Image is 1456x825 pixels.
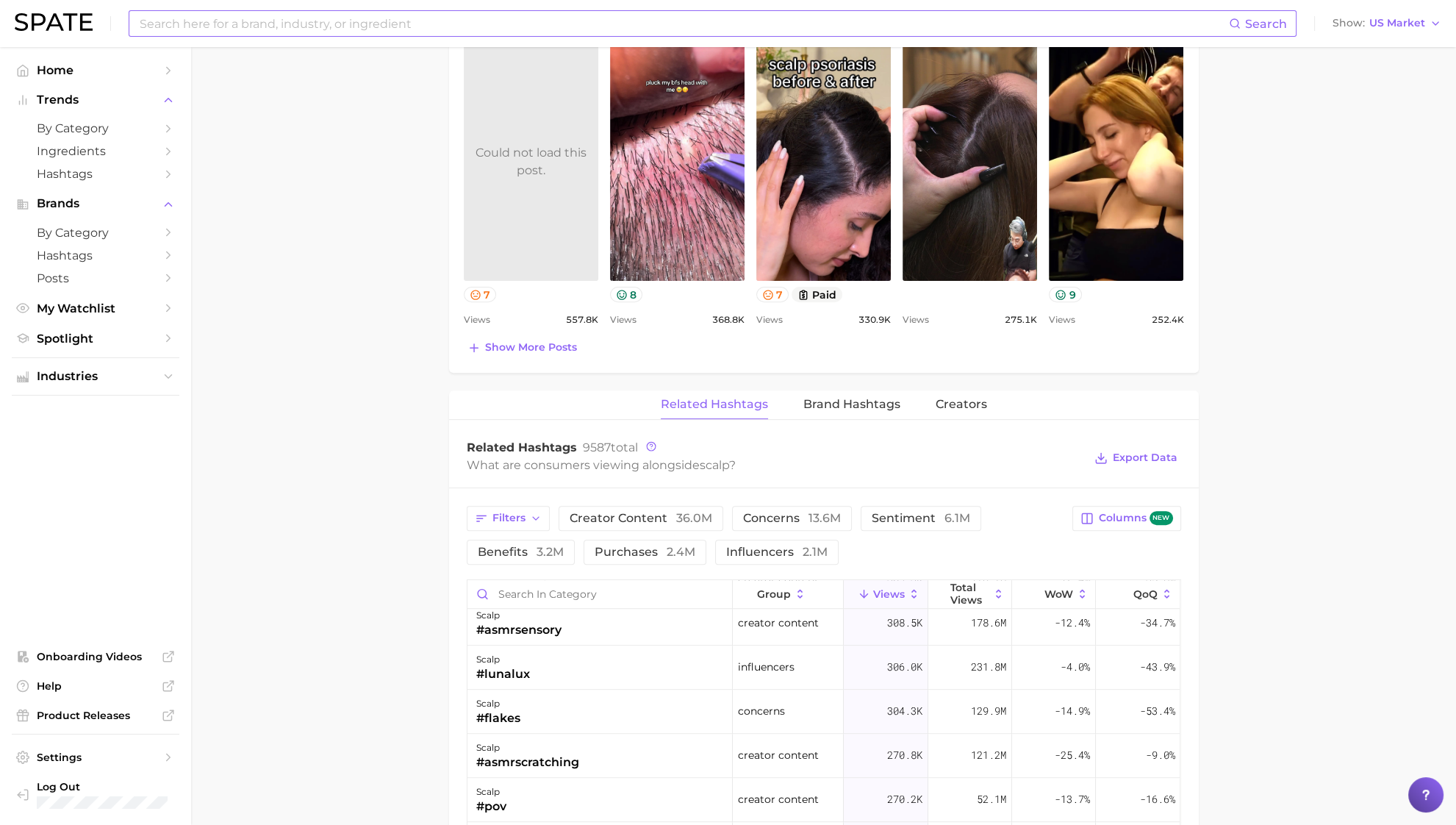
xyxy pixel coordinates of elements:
[467,778,1180,822] button: scalp#povcreator content270.2k52.1m-13.7%-16.6%
[887,614,922,632] span: 308.5k
[661,398,768,411] span: Related Hashtags
[944,511,970,525] span: 6.1m
[476,651,530,668] div: scalp
[1096,580,1180,609] button: QoQ
[464,311,490,329] span: Views
[936,398,987,411] span: Creators
[37,271,154,285] span: Posts
[583,440,611,454] span: 9587
[570,512,712,524] span: creator content
[712,311,745,329] span: 368.8k
[1091,448,1180,468] button: Export Data
[610,311,636,329] span: Views
[15,13,93,31] img: SPATE
[12,365,179,387] button: Industries
[1113,451,1177,464] span: Export Data
[971,702,1006,720] span: 129.9m
[12,776,179,813] a: Log out. Currently logged in with e-mail hslocum@essentialingredients.com.
[37,370,154,383] span: Industries
[1055,746,1090,764] span: -25.4%
[1049,311,1075,329] span: Views
[12,297,179,320] a: My Watchlist
[464,144,598,179] div: Could not load this post.
[37,751,154,764] span: Settings
[476,754,579,771] div: #asmrscratching
[887,658,922,676] span: 306.0k
[1139,614,1175,632] span: -34.7%
[971,614,1006,632] span: 178.6m
[37,679,154,693] span: Help
[12,244,179,267] a: Hashtags
[12,327,179,350] a: Spotlight
[476,710,520,727] div: #flakes
[537,545,564,559] span: 3.2m
[37,167,154,181] span: Hashtags
[1145,746,1175,764] span: -9.0%
[476,607,562,624] div: scalp
[485,341,577,354] span: Show more posts
[726,546,828,558] span: influencers
[1150,511,1173,525] span: new
[467,734,1180,778] button: scalp#asmrscratchingcreator content270.8k121.2m-25.4%-9.0%
[887,790,922,808] span: 270.2k
[1055,614,1090,632] span: -12.4%
[12,675,179,697] a: Help
[37,650,154,663] span: Onboarding Videos
[803,545,828,559] span: 2.1m
[1151,311,1183,329] span: 252.4k
[467,601,1180,646] button: scalp#asmrsensorycreator content308.5k178.6m-12.4%-34.7%
[971,746,1006,764] span: 121.2m
[467,690,1180,734] button: scalp#flakesconcerns304.3k129.9m-14.9%-53.4%
[738,790,819,808] span: creator content
[1098,511,1172,525] span: Columns
[844,580,928,609] button: Views
[610,287,643,302] button: 8
[1369,19,1425,27] span: US Market
[12,193,179,215] button: Brands
[872,512,970,524] span: sentiment
[467,646,1180,690] button: scalp#lunaluxinfluencers306.0k231.8m-4.0%-43.9%
[667,545,695,559] span: 2.4m
[903,311,929,329] span: Views
[803,398,900,411] span: Brand Hashtags
[928,580,1012,609] button: Total Views
[476,665,530,683] div: #lunalux
[37,709,154,722] span: Product Releases
[566,311,598,329] span: 557.8k
[1139,658,1175,676] span: -43.9%
[476,783,506,801] div: scalp
[478,546,564,558] span: benefits
[12,140,179,162] a: Ingredients
[1139,790,1175,808] span: -16.6%
[858,311,891,329] span: 330.9k
[583,440,638,454] span: total
[1245,17,1287,31] span: Search
[971,658,1006,676] span: 231.8m
[467,580,732,608] input: Search in category
[12,162,179,185] a: Hashtags
[12,59,179,82] a: Home
[37,780,222,793] span: Log Out
[464,42,598,281] a: Could not load this post.
[37,121,154,135] span: by Category
[37,197,154,210] span: Brands
[37,301,154,315] span: My Watchlist
[792,287,842,302] button: paid
[37,226,154,240] span: by Category
[467,506,550,531] button: Filters
[37,332,154,346] span: Spotlight
[738,746,819,764] span: creator content
[1049,287,1082,302] button: 9
[467,455,1084,475] div: What are consumers viewing alongside ?
[756,311,783,329] span: Views
[1012,580,1096,609] button: WoW
[464,287,497,302] button: 7
[12,267,179,290] a: Posts
[887,702,922,720] span: 304.3k
[733,580,844,609] button: group
[492,512,526,524] span: Filters
[757,588,791,600] span: group
[476,695,520,712] div: scalp
[12,117,179,140] a: by Category
[464,337,581,358] button: Show more posts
